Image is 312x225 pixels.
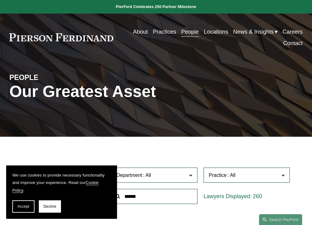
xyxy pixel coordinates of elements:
[9,82,205,101] h1: Our Greatest Asset
[181,26,199,37] a: People
[209,173,227,178] span: Practice
[12,172,111,194] p: We use cookies to provide necessary functionality and improve your experience. Read our .
[283,37,303,49] a: Contact
[153,26,176,37] a: Practices
[116,173,142,178] span: Department
[43,204,56,209] span: Decline
[204,26,228,37] a: Locations
[12,180,99,192] a: Cookie Policy
[259,214,302,225] a: Search this site
[12,200,34,213] button: Accept
[18,204,29,209] span: Accept
[133,26,148,37] a: About
[39,200,61,213] button: Decline
[253,193,262,199] span: 260
[6,165,117,219] section: Cookie banner
[9,73,83,82] h4: PEOPLE
[282,26,303,37] a: Careers
[233,26,278,37] a: folder dropdown
[233,27,274,37] span: News & Insights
